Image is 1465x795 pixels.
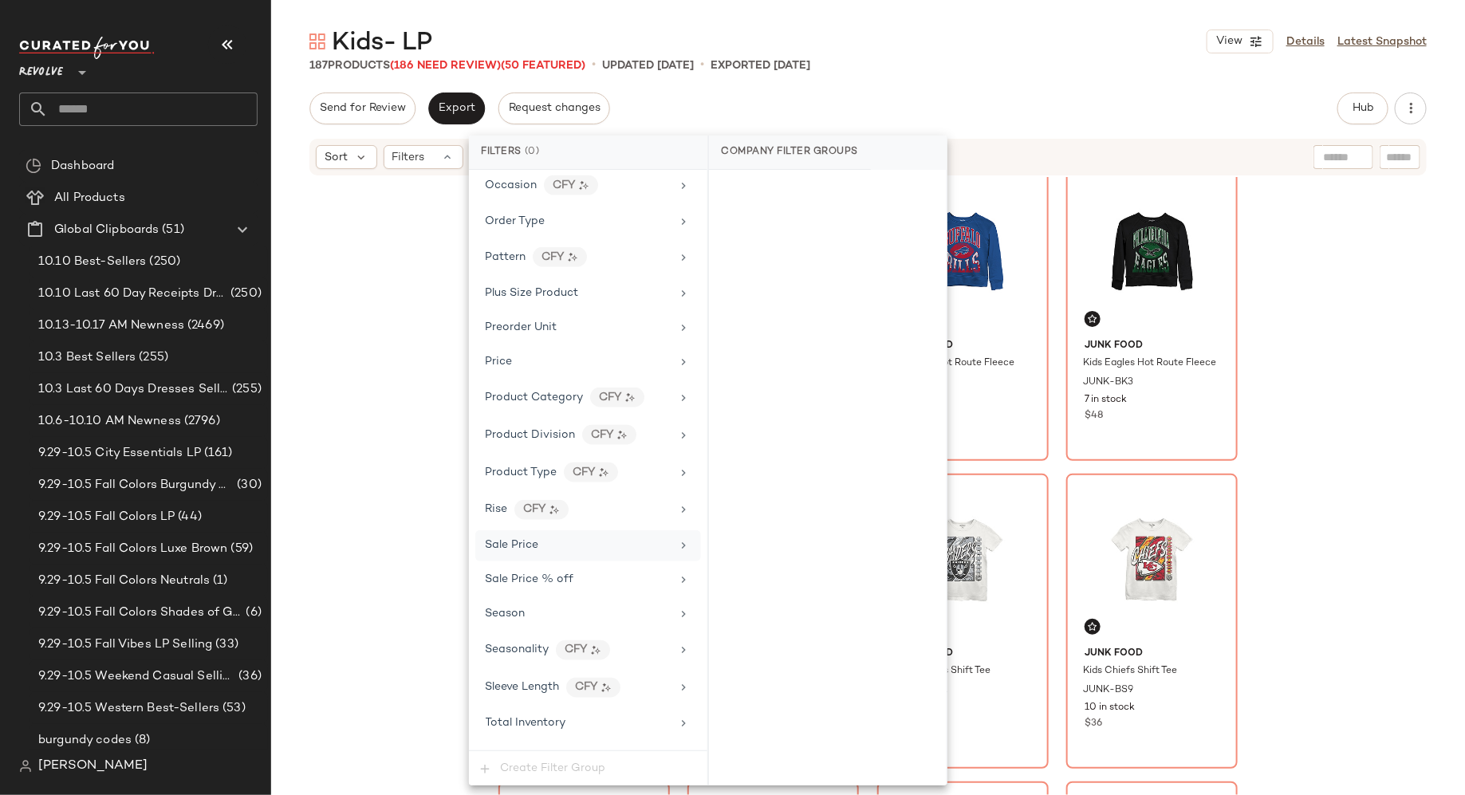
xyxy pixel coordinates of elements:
[599,468,608,478] img: ai.DGldD1NL.svg
[309,92,415,124] button: Send for Review
[1286,33,1325,50] a: Details
[486,179,538,191] span: Occasion
[38,508,175,526] span: 9.29-10.5 Fall Colors LP
[486,718,566,730] span: Total Inventory
[38,412,181,431] span: 10.6-10.10 AM Newness
[175,508,202,526] span: (44)
[227,285,262,303] span: (250)
[26,158,41,174] img: svg%3e
[1085,339,1219,353] span: Junk Food
[591,646,601,655] img: ai.DGldD1NL.svg
[501,60,585,72] span: (50 Featured)
[210,572,227,590] span: (1)
[212,636,238,654] span: (33)
[486,392,584,403] span: Product Category
[508,102,601,115] span: Request changes
[228,540,254,558] span: (59)
[486,287,579,299] span: Plus Size Product
[1085,717,1102,731] span: $36
[579,181,589,191] img: ai.DGldD1NL.svg
[19,760,32,773] img: svg%3e
[700,56,704,75] span: •
[1207,30,1274,53] button: View
[159,221,184,239] span: (51)
[390,60,501,72] span: (186 Need Review)
[564,462,618,482] div: CFY
[181,412,220,431] span: (2796)
[38,604,243,622] span: 9.29-10.5 Fall Colors Shades of Green
[568,253,577,262] img: ai.DGldD1NL.svg
[525,145,540,159] span: (0)
[1088,622,1097,632] img: svg%3e
[1085,393,1127,407] span: 7 in stock
[38,731,132,750] span: burgundy codes
[38,572,210,590] span: 9.29-10.5 Fall Colors Neutrals
[469,136,707,170] div: Filters
[54,221,159,239] span: Global Clipboards
[51,157,114,175] span: Dashboard
[514,500,569,520] div: CFY
[486,574,574,586] span: Sale Price % off
[309,60,328,72] span: 187
[602,57,694,74] p: updated [DATE]
[132,731,150,750] span: (8)
[592,56,596,75] span: •
[582,425,636,445] div: CFY
[38,380,229,399] span: 10.3 Last 60 Days Dresses Selling
[19,54,63,83] span: Revolve
[235,667,262,686] span: (36)
[486,321,557,333] span: Preorder Unit
[243,604,262,622] span: (6)
[486,540,539,552] span: Sale Price
[590,388,644,407] div: CFY
[309,57,585,74] div: Products
[184,317,224,335] span: (2469)
[1083,683,1133,698] span: JUNK-BS9
[428,92,485,124] button: Export
[486,429,576,441] span: Product Division
[498,92,610,124] button: Request changes
[896,339,1030,353] span: Junk Food
[625,393,635,403] img: ai.DGldD1NL.svg
[709,136,872,170] div: Company Filter Groups
[136,348,168,367] span: (255)
[38,285,227,303] span: 10.10 Last 60 Day Receipts Dresses Selling
[309,33,325,49] img: svg%3e
[617,431,627,440] img: ai.DGldD1NL.svg
[566,678,620,698] div: CFY
[1215,35,1242,48] span: View
[438,102,475,115] span: Export
[38,540,228,558] span: 9.29-10.5 Fall Colors Luxe Brown
[38,253,147,271] span: 10.10 Best-Sellers
[556,640,610,660] div: CFY
[38,636,212,654] span: 9.29-10.5 Fall Vibes LP Selling
[486,608,526,620] span: Season
[544,175,598,195] div: CFY
[38,699,219,718] span: 9.29-10.5 Western Best-Sellers
[234,476,262,494] span: (30)
[1085,701,1135,715] span: 10 in stock
[896,647,1030,661] span: Junk Food
[1072,479,1232,640] img: JUNK-BS9_V1.jpg
[392,149,425,166] span: Filters
[38,444,201,462] span: 9.29-10.5 City Essentials LP
[1088,314,1097,324] img: svg%3e
[1083,356,1216,371] span: Kids Eagles Hot Route Fleece
[319,102,406,115] span: Send for Review
[325,149,348,166] span: Sort
[549,506,559,515] img: ai.DGldD1NL.svg
[1352,102,1374,115] span: Hub
[486,251,526,263] span: Pattern
[486,215,545,227] span: Order Type
[894,356,1015,371] span: Kids Bills Hot Route Fleece
[486,466,557,478] span: Product Type
[147,253,181,271] span: (250)
[1337,92,1388,124] button: Hub
[1083,664,1177,679] span: Kids Chiefs Shift Tee
[1337,33,1427,50] a: Latest Snapshot
[54,189,125,207] span: All Products
[486,504,508,516] span: Rise
[219,699,246,718] span: (53)
[38,348,136,367] span: 10.3 Best Sellers
[1085,647,1219,661] span: Junk Food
